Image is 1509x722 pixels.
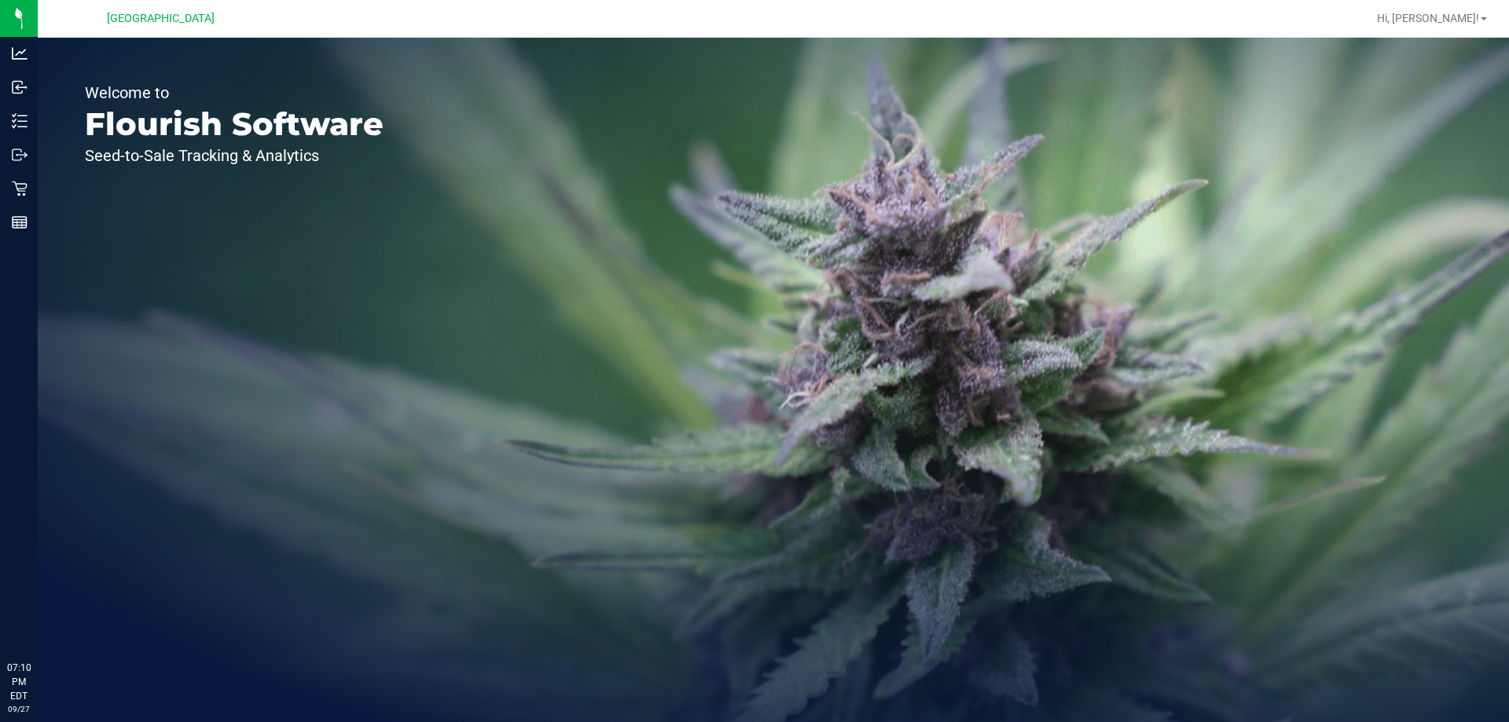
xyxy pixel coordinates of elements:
iframe: Resource center [16,596,63,643]
span: [GEOGRAPHIC_DATA] [107,12,215,25]
inline-svg: Reports [12,214,28,230]
inline-svg: Analytics [12,46,28,61]
inline-svg: Inventory [12,113,28,129]
span: Hi, [PERSON_NAME]! [1377,12,1479,24]
p: Welcome to [85,85,384,101]
p: 09/27 [7,703,31,715]
p: Flourish Software [85,108,384,140]
inline-svg: Inbound [12,79,28,95]
inline-svg: Outbound [12,147,28,163]
p: 07:10 PM EDT [7,661,31,703]
p: Seed-to-Sale Tracking & Analytics [85,148,384,163]
inline-svg: Retail [12,181,28,196]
